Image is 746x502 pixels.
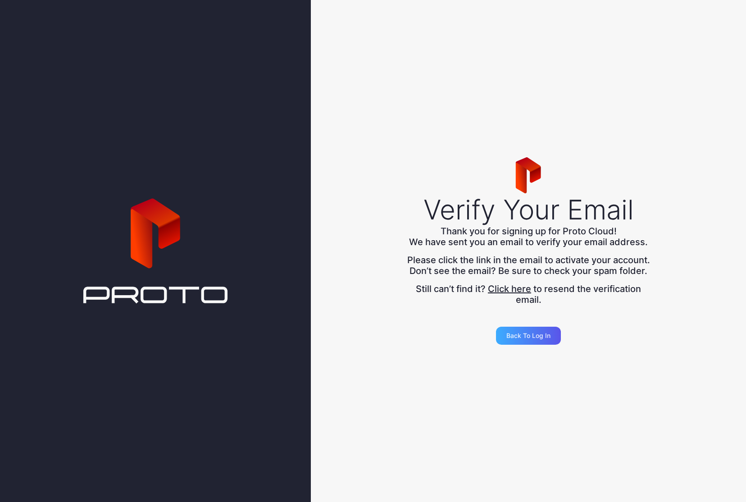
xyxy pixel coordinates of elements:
[407,283,650,305] div: Still can’t find it? to resend the verification email.
[496,327,561,345] button: Back to Log in
[407,237,650,247] div: We have sent you an email to verify your email address.
[506,332,550,339] div: Back to Log in
[488,283,531,294] button: Click here
[407,226,650,237] div: Thank you for signing up for Proto Cloud!
[407,265,650,276] div: Don’t see the email? Be sure to check your spam folder.
[407,255,650,265] div: Please click the link in the email to activate your account.
[423,193,634,226] div: Verify Your Email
